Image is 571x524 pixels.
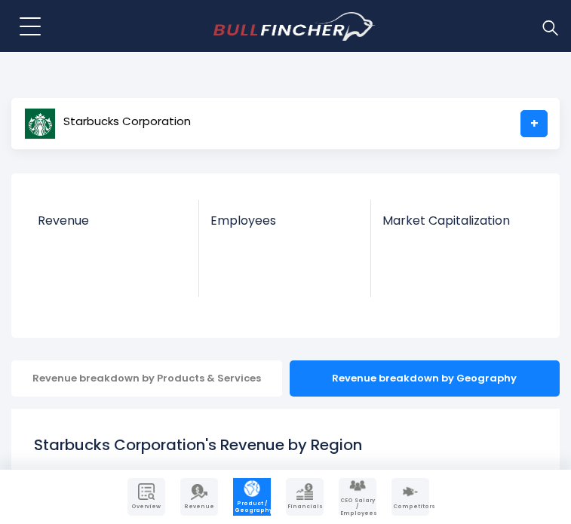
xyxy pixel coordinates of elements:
div: Revenue breakdown by Geography [290,360,560,397]
a: Market Capitalization [371,200,543,246]
span: Starbucks Corporation [63,115,191,128]
a: Starbucks Corporation [23,110,192,137]
a: Company Product/Geography [233,478,271,516]
a: Go to homepage [213,12,376,41]
img: bullfincher logo [213,12,376,41]
span: Overview [129,504,164,510]
span: Competitors [393,504,428,510]
a: Company Competitors [391,478,429,516]
div: Revenue breakdown by Products & Services [11,360,282,397]
a: Employees [199,200,370,246]
img: SBUX logo [24,108,56,139]
span: Revenue [182,504,216,510]
a: Company Revenue [180,478,218,516]
a: Company Employees [339,478,376,516]
a: Company Financials [286,478,324,516]
span: CEO Salary / Employees [340,498,375,516]
span: Market Capitalization [382,213,532,228]
span: Financials [287,504,322,510]
span: Revenue [38,213,188,228]
a: + [520,110,548,137]
h1: Starbucks Corporation's Revenue by Region [34,434,537,456]
a: Revenue [26,200,199,246]
span: Employees [210,213,359,228]
a: Company Overview [127,478,165,516]
span: Product / Geography [235,501,269,513]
